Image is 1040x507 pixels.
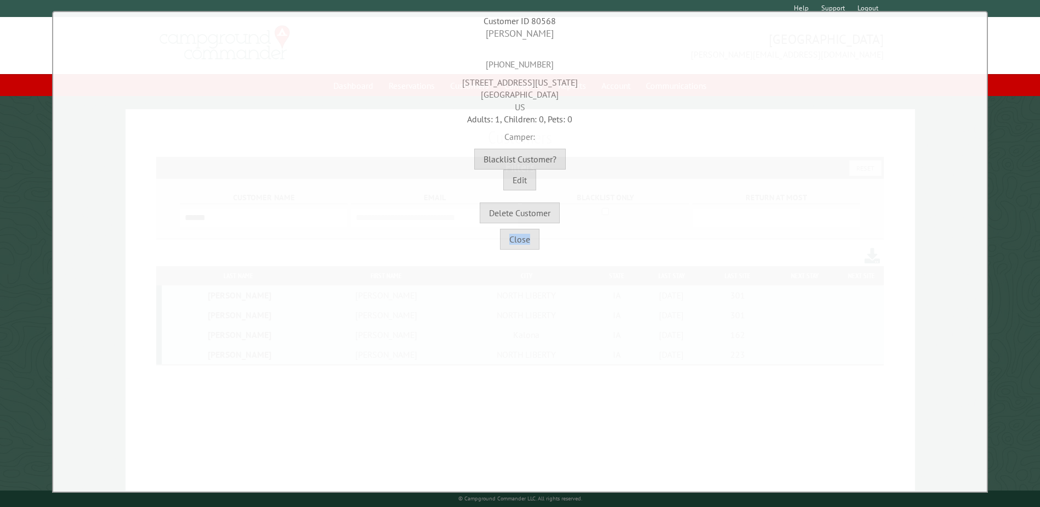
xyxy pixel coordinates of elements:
[56,113,984,125] div: Adults: 1, Children: 0, Pets: 0
[480,202,560,223] button: Delete Customer
[474,149,566,170] button: Blacklist Customer?
[458,495,582,502] small: © Campground Commander LLC. All rights reserved.
[500,229,539,250] button: Close
[56,71,984,113] div: [STREET_ADDRESS][US_STATE] [GEOGRAPHIC_DATA] US
[56,41,984,71] div: [PHONE_NUMBER]
[503,170,536,190] button: Edit
[56,27,984,41] div: [PERSON_NAME]
[56,15,984,27] div: Customer ID 80568
[56,125,984,143] div: Camper:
